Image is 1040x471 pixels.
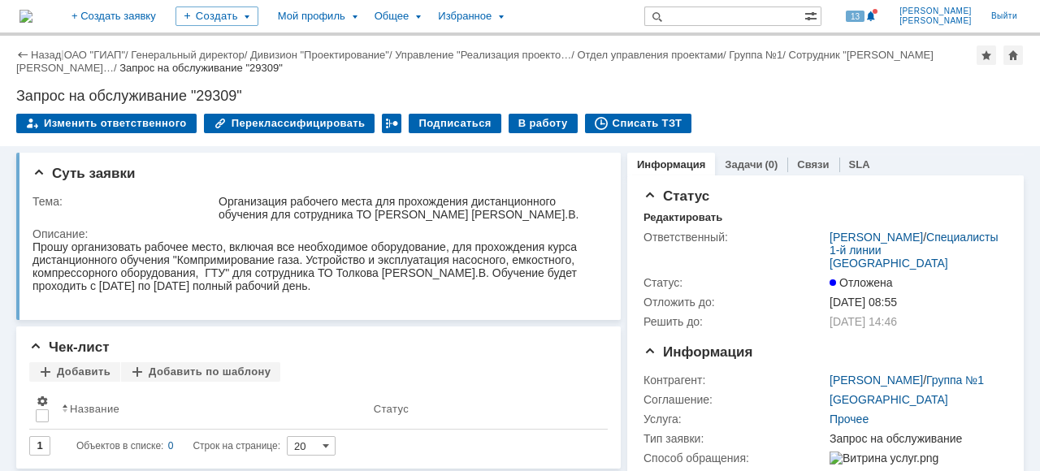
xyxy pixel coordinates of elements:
div: [DATE] 08:55 [830,296,1001,309]
a: Сотрудник "[PERSON_NAME] [PERSON_NAME]… [16,49,934,74]
a: ОАО "ГИАП" [64,49,125,61]
div: Запрос на обслуживание "29309" [119,62,283,74]
th: Название [55,388,367,430]
a: [PERSON_NAME] [830,231,923,244]
a: Задачи [725,158,762,171]
div: / [395,49,577,61]
span: [DATE] 14:46 [830,315,897,328]
div: / [577,49,729,61]
span: [PERSON_NAME] [899,16,972,26]
img: Витрина услуг.png [830,452,938,465]
div: / [16,49,934,74]
a: Прочее [830,413,869,426]
div: Тип заявки: [643,432,826,445]
div: Решить до: [643,315,826,328]
div: / [830,374,984,387]
a: [PERSON_NAME] [830,374,923,387]
a: Назад [31,49,61,61]
th: Статус [367,388,595,430]
div: Статус [374,403,409,415]
span: Чек-лист [29,339,110,355]
div: Отложить до: [643,296,826,309]
span: Расширенный поиск [804,7,821,23]
span: Отложена [830,276,893,289]
a: Дивизион "Проектирование" [250,49,389,61]
a: Связи [797,158,829,171]
div: Статус: [643,276,826,289]
span: Информация [643,344,752,360]
span: Суть заявки [32,166,135,181]
img: logo [19,10,32,23]
div: Организация рабочего места для прохождения дистанционного обучения для сотрудника ТО [PERSON_NAME... [219,195,599,221]
div: Редактировать [643,211,722,224]
span: [PERSON_NAME] [899,6,972,16]
div: Контрагент: [643,374,826,387]
div: / [729,49,788,61]
div: 0 [168,436,174,456]
div: Тема: [32,195,215,208]
i: Строк на странице: [76,436,280,456]
div: Соглашение: [643,393,826,406]
div: Название [70,403,119,415]
div: (0) [765,158,778,171]
a: Специалисты 1-й линии [GEOGRAPHIC_DATA] [830,231,999,270]
div: Работа с массовостью [382,114,401,133]
div: | [61,48,63,60]
a: SLA [849,158,870,171]
div: Сделать домашней страницей [1003,45,1023,65]
div: Ответственный: [643,231,826,244]
span: Настройки [36,395,49,408]
a: Информация [637,158,705,171]
div: Создать [175,6,258,26]
span: 13 [846,11,864,22]
a: Группа №1 [729,49,782,61]
div: Услуга: [643,413,826,426]
div: / [250,49,395,61]
div: Запрос на обслуживание "29309" [16,88,1024,104]
div: / [830,231,1001,270]
span: Статус [643,188,709,204]
a: Перейти на домашнюю страницу [19,10,32,23]
a: Генеральный директор [131,49,244,61]
a: Группа №1 [926,374,984,387]
a: [GEOGRAPHIC_DATA] [830,393,948,406]
div: Запрос на обслуживание [830,432,1001,445]
div: / [131,49,250,61]
div: / [64,49,132,61]
div: Добавить в избранное [977,45,996,65]
div: Описание: [32,227,602,240]
div: Способ обращения: [643,452,826,465]
span: Объектов в списке: [76,440,163,452]
a: Отдел управления проектами [577,49,723,61]
a: Управление "Реализация проекто… [395,49,571,61]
